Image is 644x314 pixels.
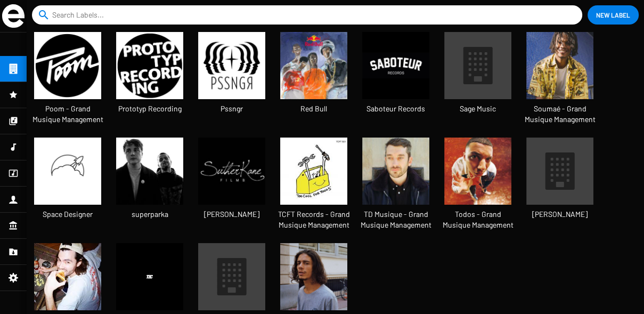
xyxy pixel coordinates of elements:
[588,5,639,25] button: New Label
[34,32,101,99] img: unnamed.jpg
[109,209,191,220] span: superparka
[280,138,347,205] img: 9f14ffc8-1e86-45ea-b906-9485bfb920a7.jpg
[52,5,566,25] input: Search Labels...
[437,209,519,230] span: Todos - Grand Musique Management
[109,138,191,232] a: superparka
[116,138,183,205] img: press-photo-4-%28credit-photo-Diane-Sagnier%29.jpg
[27,32,109,138] a: Poom - Grand Musique Management
[37,9,50,21] mat-icon: search
[191,138,273,232] a: [PERSON_NAME]
[273,32,355,127] a: Red Bull
[198,32,265,99] img: PSSNGR-logo.jpeg
[519,32,601,138] a: Soumaé - Grand Musique Management
[362,32,429,99] img: 72q4XprJ_400x400.jpg
[273,138,355,243] a: TCFT Records - Grand Musique Management
[116,243,183,310] img: images.png
[191,103,273,114] span: Pssngr
[437,32,519,127] a: Sage Music
[519,138,601,232] a: [PERSON_NAME]
[596,5,630,25] span: New Label
[116,32,183,99] img: Logo-Prototyp-Recording.jpg
[519,209,601,220] span: [PERSON_NAME]
[109,103,191,114] span: Prototyp Recording
[355,103,437,114] span: Saboteur Records
[2,4,25,28] img: grand-sigle.svg
[109,32,191,127] a: Prototyp Recording
[34,138,101,205] img: Space-Designer-Logo-Ball-03.jpg
[355,138,437,243] a: TD Musique - Grand Musique Management
[437,138,519,243] a: Todos - Grand Musique Management
[362,138,429,205] img: Photo04_4A-%28c%29-Eymeric-Fouchere_0.jpg
[27,209,109,220] span: Space Designer
[34,243,101,310] img: telechargement-%281%29.jpeg
[526,32,593,99] img: SOUMAE_4_PHOTO_DE_PRESSE-jpg_0.jpg
[355,209,437,230] span: TD Musique - Grand Musique Management
[27,138,109,232] a: Space Designer
[191,209,273,220] span: [PERSON_NAME]
[273,103,355,114] span: Red Bull
[444,138,511,205] img: B035992-R1-09-27--%28c%29-Merci-de-crediter-Arthur-Couvat.jpg
[27,103,109,125] span: Poom - Grand Musique Management
[437,103,519,114] span: Sage Music
[355,32,437,127] a: Saboteur Records
[273,209,355,230] span: TCFT Records - Grand Musique Management
[519,103,601,125] span: Soumaé - Grand Musique Management
[198,138,265,205] img: L-940998-1451239136-1394-png.jpg
[191,32,273,127] a: Pssngr
[280,243,347,310] img: 061af21d629c64d8f821eb7a020aa0b8-497x497x1.png
[280,32,347,99] img: Redbull.jpg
